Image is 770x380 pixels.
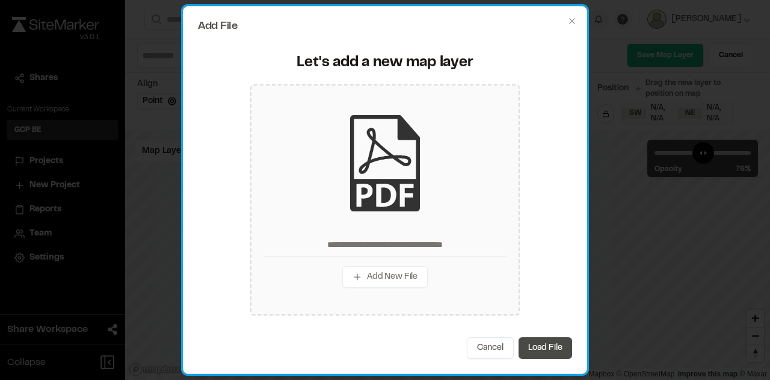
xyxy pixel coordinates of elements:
img: pdf_black_icon.png [337,115,433,211]
button: Load File [519,337,572,359]
div: Add New File [250,84,520,316]
div: Let's add a new map layer [205,54,565,73]
button: Add New File [342,266,428,288]
h2: Add File [198,21,572,32]
button: Cancel [467,337,514,359]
